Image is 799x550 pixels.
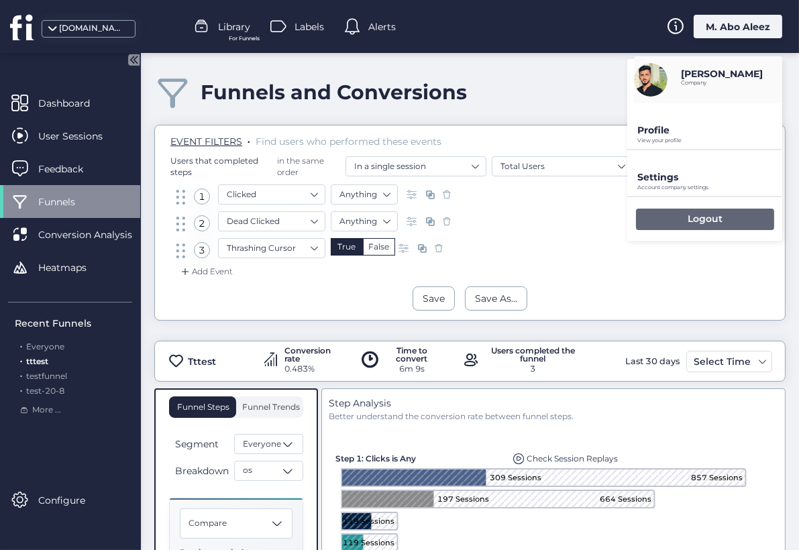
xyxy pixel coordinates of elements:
span: . [20,353,22,366]
span: Conversion Analysis [38,227,152,242]
span: User Sessions [38,129,123,144]
p: Company [681,80,763,86]
text: 197 Sessions [438,494,490,504]
span: Compare [189,517,227,530]
p: View your profile [637,137,782,144]
p: Profile [637,124,782,136]
p: [PERSON_NAME] [681,68,763,80]
img: avatar [634,63,668,97]
span: Breakdown [175,463,229,478]
span: in the same order [274,155,341,178]
div: Better understand the conversion rate between funnel steps. [329,410,778,423]
span: . [248,133,250,146]
span: Dashboard [38,96,110,111]
span: . [20,368,22,381]
div: Step Analysis [329,396,778,410]
div: Time to convert [384,347,440,363]
p: Settings [637,171,782,183]
span: More ... [32,404,61,417]
div: Save As... [475,291,517,306]
span: Everyone [243,438,281,451]
div: M. Abo Aleez [694,15,782,38]
div: [DOMAIN_NAME] [59,22,126,35]
div: False [363,238,395,256]
div: Users completed the funnel [484,347,582,363]
button: Segment [169,436,231,452]
div: 3 [484,363,582,376]
span: Step 1: Clicks is Any [335,453,416,463]
div: Save [423,291,445,306]
div: 2 [194,215,210,231]
div: True [331,238,363,256]
span: Check Session Replays [527,453,618,463]
span: Heatmaps [38,260,107,275]
tspan: 857 Sessions [692,473,743,482]
div: 0.483% [284,363,340,376]
nz-select-item: Thrashing Cursor [227,238,317,258]
span: Find users who performed these events [256,135,441,148]
div: Recent Funnels [15,316,132,331]
div: 3 [194,242,210,258]
span: Library [218,19,250,34]
span: Everyone [26,341,64,351]
span: Segment [175,437,219,451]
nz-select-item: Total Users [500,156,624,176]
div: 6m 9s [384,363,440,376]
tspan: 119 Sessions [343,538,395,547]
span: Alerts [368,19,396,34]
span: Users that completed steps [170,155,272,178]
span: . [20,383,22,396]
div: Step 1: Clicks is Any [335,447,503,465]
tspan: 119 Sessions [343,516,395,526]
nz-select-item: Anything [339,184,389,205]
p: Logout [688,213,723,225]
span: Funnel Steps [176,403,229,411]
span: Funnels [38,195,95,209]
div: Add Event [178,265,233,278]
span: Funnel Trends [239,403,301,411]
text: 309 Sessions [490,473,542,482]
span: EVENT FILTERS [170,135,242,148]
div: Conversion rate [284,347,340,363]
span: testfunnel [26,371,67,381]
span: Labels [295,19,324,34]
nz-select-item: Dead Clicked [227,211,317,231]
span: Feedback [38,162,103,176]
span: Configure [38,493,105,508]
nz-select-item: In a single session [354,156,478,176]
div: Last 30 days [622,351,683,372]
button: Breakdown [169,463,231,479]
div: Tttest [188,354,216,369]
div: Select Time [690,353,754,370]
tspan: 664 Sessions [600,494,652,504]
span: tttest [26,356,48,366]
div: 1 [194,188,210,205]
nz-select-item: Anything [339,211,389,231]
p: Account company settings [637,184,782,190]
nz-select-item: Clicked [227,184,317,205]
span: . [20,339,22,351]
div: Funnels and Conversions [201,80,467,105]
span: test-20-8 [26,386,64,396]
div: Replays of user dropping [510,446,621,465]
span: os [243,464,252,477]
span: For Funnels [229,34,260,43]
